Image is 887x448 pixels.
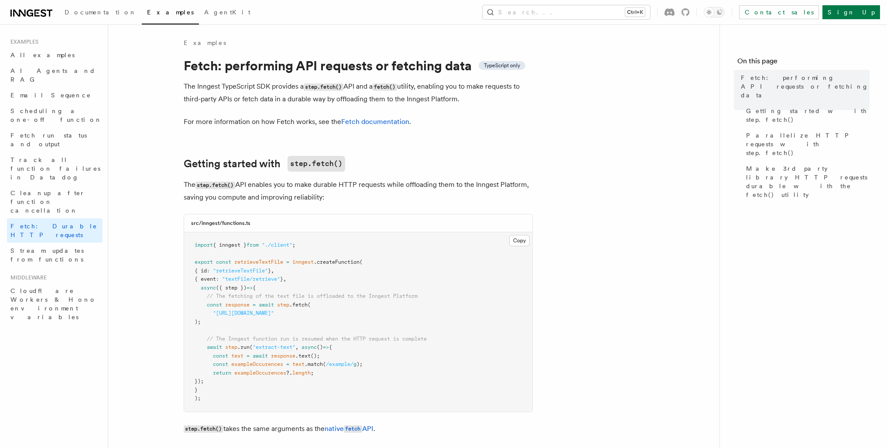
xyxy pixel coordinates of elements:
span: Getting started with step.fetch() [746,107,870,124]
span: AI Agents and RAG [10,67,96,83]
span: import [195,242,213,248]
span: step [277,302,289,308]
span: Fetch: Durable HTTP requests [10,223,97,238]
span: retrieveTextFile [234,259,283,265]
span: response [225,302,250,308]
h3: src/inngest/functions.ts [191,220,250,227]
h1: Fetch: performing API requests or fetching data [184,58,533,73]
a: Scheduling a one-off function [7,103,103,128]
a: AgentKit [199,3,256,24]
span: , [295,344,298,350]
h4: On this page [737,56,870,70]
span: ?. [286,370,292,376]
span: (); [311,353,320,359]
a: Fetch run status and output [7,128,103,152]
span: from [247,242,259,248]
span: = [286,259,289,265]
span: step [225,344,237,350]
a: Getting started with step.fetch() [743,103,870,128]
a: Sign Up [822,5,880,19]
span: ; [311,370,314,376]
span: const [213,361,228,367]
p: takes the same arguments as the . [184,423,533,435]
span: /example/ [326,361,353,367]
span: { inngest } [213,242,247,248]
code: step.fetch() [195,182,235,189]
span: Make 3rd party library HTTP requests durable with the fetch() utility [746,164,870,199]
span: Examples [7,38,38,45]
span: text [292,361,305,367]
span: await [253,353,268,359]
span: const [216,259,231,265]
a: Examples [142,3,199,24]
span: ( [323,361,326,367]
span: inngest [292,259,314,265]
span: Fetch: performing API requests or fetching data [741,73,870,100]
span: = [253,302,256,308]
p: The API enables you to make durable HTTP requests while offloading them to the Inngest Platform, ... [184,179,533,203]
span: Fetch run status and output [10,132,87,148]
span: Scheduling a one-off function [10,107,102,123]
span: "extract-text" [253,344,295,350]
a: Getting started withstep.fetch() [184,156,345,172]
span: { event [195,276,216,282]
span: ); [195,395,201,401]
span: Cloudflare Workers & Hono environment variables [10,287,96,320]
span: = [247,353,250,359]
span: export [195,259,213,265]
span: ; [292,242,295,248]
span: } [195,387,198,393]
a: Track all function failures in Datadog [7,152,103,185]
span: .text [295,353,311,359]
span: await [207,344,222,350]
span: return [213,370,231,376]
span: = [286,361,289,367]
a: Cloudflare Workers & Hono environment variables [7,283,103,325]
span: , [283,276,286,282]
a: Stream updates from functions [7,243,103,267]
span: response [271,353,295,359]
span: } [268,268,271,274]
span: () [317,344,323,350]
span: ( [360,259,363,265]
span: , [271,268,274,274]
span: { id [195,268,207,274]
code: fetch [344,425,362,433]
a: Contact sales [739,5,819,19]
span: Track all function failures in Datadog [10,156,100,181]
span: => [323,344,329,350]
a: Cleanup after function cancellation [7,185,103,218]
button: Copy [509,235,530,246]
span: Email Sequence [10,92,91,99]
span: const [213,353,228,359]
span: AgentKit [204,9,250,16]
span: .run [237,344,250,350]
a: Documentation [59,3,142,24]
code: step.fetch() [288,156,345,172]
a: Fetch: performing API requests or fetching data [737,70,870,103]
span: exampleOccurences [231,361,283,367]
span: Documentation [65,9,137,16]
span: } [280,276,283,282]
span: ( [308,302,311,308]
a: Fetch documentation [341,117,409,126]
span: }); [195,378,204,384]
span: async [301,344,317,350]
span: text [231,353,243,359]
span: { [253,285,256,291]
span: Parallelize HTTP requests with step.fetch() [746,131,870,157]
code: step.fetch() [304,83,343,91]
a: Parallelize HTTP requests with step.fetch() [743,128,870,161]
span: const [207,302,222,308]
span: Stream updates from functions [10,247,84,263]
a: All examples [7,47,103,63]
span: Examples [147,9,194,16]
span: Cleanup after function cancellation [10,190,85,214]
p: The Inngest TypeScript SDK provides a API and a utility, enabling you to make requests to third-p... [184,80,533,105]
a: Email Sequence [7,87,103,103]
span: Middleware [7,274,47,281]
a: Fetch: Durable HTTP requests [7,218,103,243]
span: .createFunction [314,259,360,265]
a: AI Agents and RAG [7,63,103,87]
p: For more information on how Fetch works, see the . [184,116,533,128]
